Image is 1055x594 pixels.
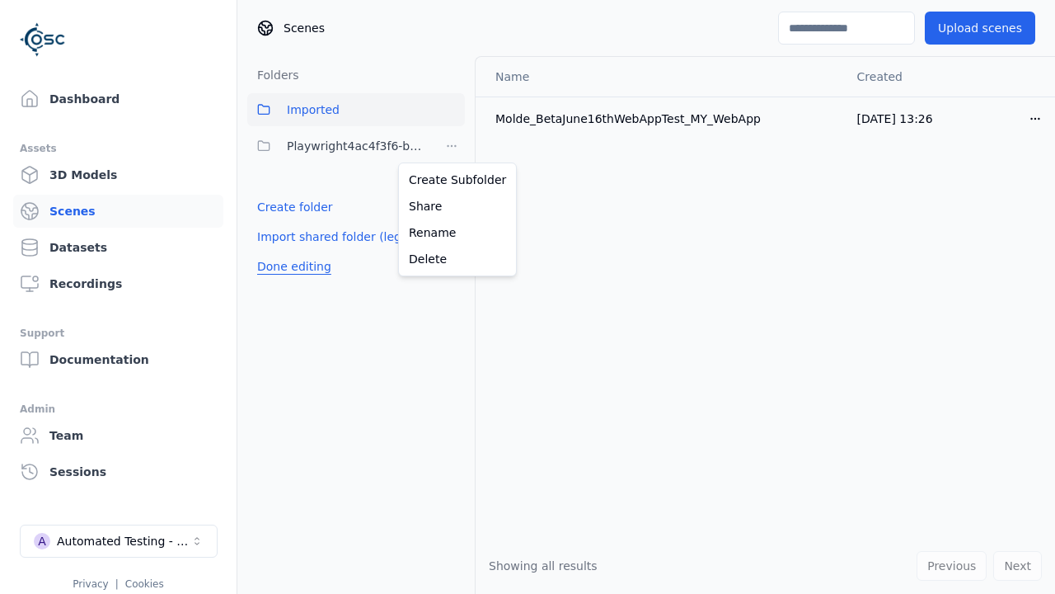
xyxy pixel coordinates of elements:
[402,219,513,246] a: Rename
[402,193,513,219] a: Share
[402,246,513,272] a: Delete
[402,167,513,193] a: Create Subfolder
